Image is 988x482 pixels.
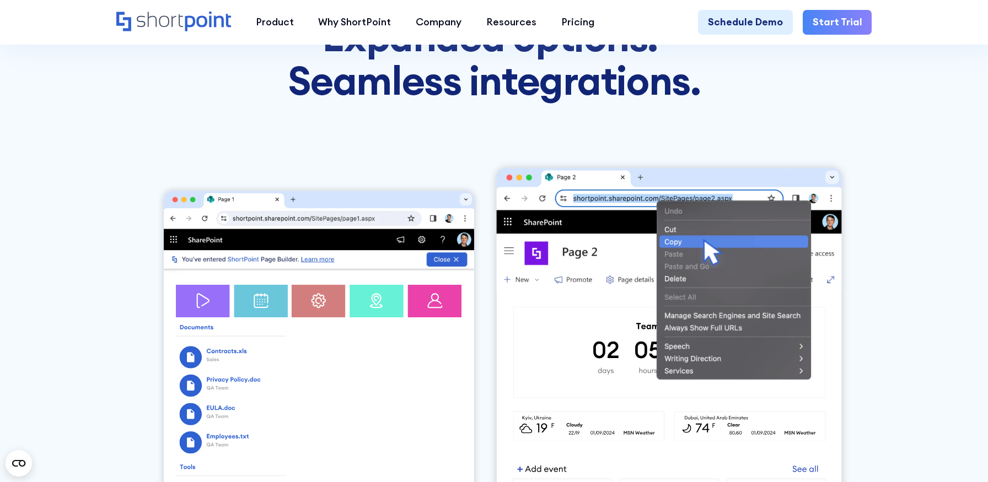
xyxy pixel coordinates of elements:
div: Why ShortPoint [318,15,391,30]
a: Why ShortPoint [306,10,404,35]
a: Home [116,12,231,33]
a: Schedule Demo [698,10,793,35]
a: Start Trial [803,10,872,35]
a: Product [243,10,306,35]
div: Product [256,15,294,30]
div: Resources [486,15,536,30]
div: Pricing [561,15,594,30]
a: Resources [474,10,549,35]
a: Pricing [549,10,606,35]
button: Open CMP widget [6,450,32,476]
a: Company [404,10,474,35]
iframe: Chat Widget [933,429,988,482]
div: Company [416,15,461,30]
h2: Expanded options. Seamless integrations. [278,15,710,102]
